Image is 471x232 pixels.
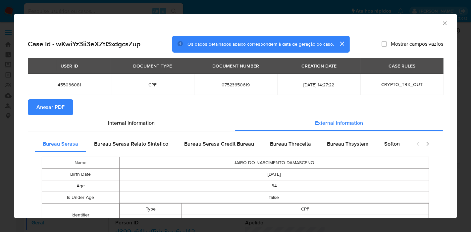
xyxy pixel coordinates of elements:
[119,82,186,88] span: CPF
[43,140,78,148] span: Bureau Serasa
[208,60,263,71] div: DOCUMENT NUMBER
[285,82,352,88] span: [DATE] 14:27:22
[129,60,176,71] div: DOCUMENT TYPE
[120,215,182,226] td: Value
[28,40,140,48] h2: Case Id - wKwiYz3ii3eXZtI3xdgcsZup
[28,99,73,115] button: Anexar PDF
[202,82,269,88] span: 07523650619
[42,157,120,168] td: Name
[184,140,254,148] span: Bureau Serasa Credit Bureau
[94,140,168,148] span: Bureau Serasa Relato Sintetico
[42,192,120,203] td: Is Under Age
[315,119,363,127] span: External information
[385,60,419,71] div: CASE RULES
[381,81,423,88] span: CRYPTO_TRX_OUT
[36,82,103,88] span: 455036081
[442,20,447,26] button: Fechar a janela
[120,203,182,215] td: Type
[57,60,82,71] div: USER ID
[187,41,334,47] span: Os dados detalhados abaixo correspondem à data de geração do caso.
[327,140,368,148] span: Bureau Thsystem
[108,119,155,127] span: Internal information
[119,168,429,180] td: [DATE]
[382,41,387,47] input: Mostrar campos vazios
[36,100,65,115] span: Anexar PDF
[182,215,429,226] td: 07523650619
[14,14,457,218] div: closure-recommendation-modal
[42,180,120,192] td: Age
[384,140,400,148] span: Softon
[28,115,443,131] div: Detailed info
[270,140,311,148] span: Bureau Threceita
[42,203,120,227] td: Identifier
[119,192,429,203] td: false
[119,180,429,192] td: 34
[119,157,429,168] td: JAIRO DO NASCIMENTO DAMASCENO
[297,60,340,71] div: CREATION DATE
[35,136,410,152] div: Detailed external info
[391,41,443,47] span: Mostrar campos vazios
[334,36,350,52] button: cerrar
[182,203,429,215] td: CPF
[42,168,120,180] td: Birth Date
